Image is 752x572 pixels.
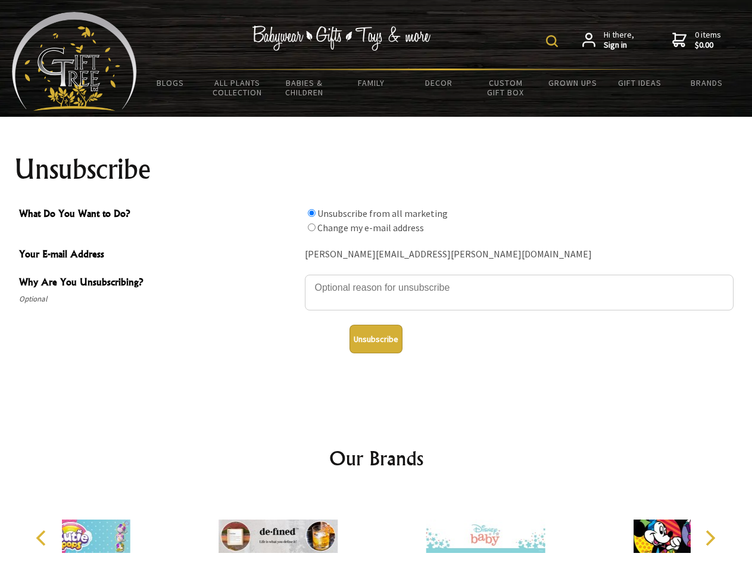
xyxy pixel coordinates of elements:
span: Your E-mail Address [19,247,299,264]
a: Custom Gift Box [472,70,539,105]
label: Change my e-mail address [317,222,424,234]
a: Decor [405,70,472,95]
span: What Do You Want to Do? [19,206,299,223]
div: [PERSON_NAME][EMAIL_ADDRESS][PERSON_NAME][DOMAIN_NAME] [305,245,734,264]
button: Previous [30,525,56,551]
h1: Unsubscribe [14,155,738,184]
a: Babies & Children [271,70,338,105]
h2: Our Brands [24,444,729,472]
button: Unsubscribe [350,325,402,353]
a: BLOGS [137,70,204,95]
span: Hi there, [604,30,634,51]
img: Babywear - Gifts - Toys & more [252,26,431,51]
strong: Sign in [604,40,634,51]
a: All Plants Collection [204,70,272,105]
button: Next [697,525,723,551]
label: Unsubscribe from all marketing [317,207,448,219]
span: 0 items [695,29,721,51]
img: product search [546,35,558,47]
input: What Do You Want to Do? [308,209,316,217]
a: Gift Ideas [606,70,673,95]
a: Hi there,Sign in [582,30,634,51]
span: Why Are You Unsubscribing? [19,275,299,292]
textarea: Why Are You Unsubscribing? [305,275,734,310]
img: Babyware - Gifts - Toys and more... [12,12,137,111]
a: Grown Ups [539,70,606,95]
span: Optional [19,292,299,306]
input: What Do You Want to Do? [308,223,316,231]
a: 0 items$0.00 [672,30,721,51]
a: Family [338,70,405,95]
strong: $0.00 [695,40,721,51]
a: Brands [673,70,741,95]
